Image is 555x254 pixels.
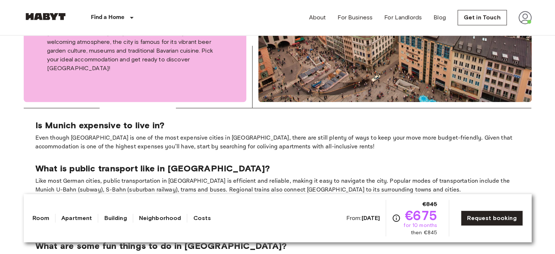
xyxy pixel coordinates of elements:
span: €675 [405,209,438,222]
span: From: [346,214,380,222]
img: avatar [519,11,532,24]
span: for 10 months [404,222,437,229]
a: Costs [193,214,211,223]
a: Blog [433,13,446,22]
p: What are some fun things to do in [GEOGRAPHIC_DATA]? [35,240,520,251]
a: Get in Touch [458,10,507,25]
span: then €845 [411,229,437,236]
p: From its rich history and culture to its charming old town, [GEOGRAPHIC_DATA] is home to iconic l... [47,11,223,73]
p: What is public transport like in [GEOGRAPHIC_DATA]? [35,163,520,174]
a: Request booking [461,211,523,226]
img: Habyt [24,13,68,20]
p: Like most German cities, public transportation in [GEOGRAPHIC_DATA] is efficient and reliable, ma... [35,177,520,194]
a: Apartment [61,214,92,223]
a: Building [104,214,127,223]
svg: Check cost overview for full price breakdown. Please note that discounts apply to new joiners onl... [392,214,401,223]
a: For Business [338,13,373,22]
a: About [309,13,326,22]
a: For Landlords [384,13,422,22]
b: [DATE] [361,215,380,221]
p: Is Munich expensive to live in? [35,120,520,131]
p: Even though [GEOGRAPHIC_DATA] is one of the most expensive cities in [GEOGRAPHIC_DATA], there are... [35,134,520,151]
a: Room [32,214,50,223]
a: Neighborhood [139,214,181,223]
p: Find a Home [91,13,125,22]
span: €845 [423,200,438,209]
